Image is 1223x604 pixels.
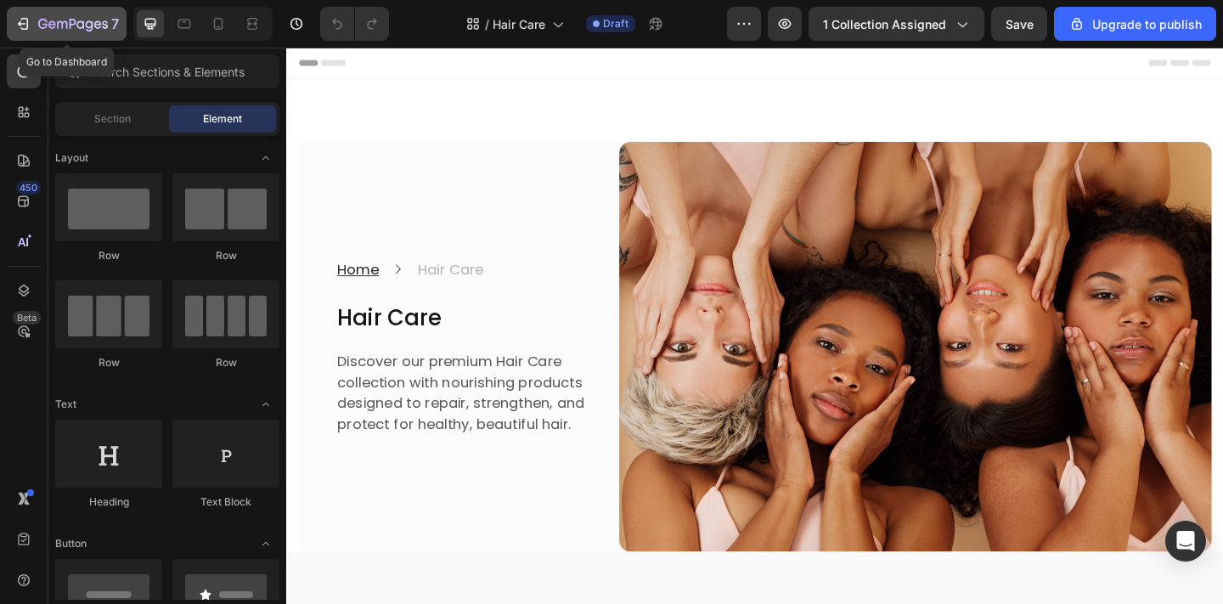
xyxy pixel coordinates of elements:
[55,355,162,370] div: Row
[1068,15,1202,33] div: Upgrade to publish
[172,248,279,263] div: Row
[55,150,88,166] span: Layout
[362,103,1006,549] img: Alt Image
[493,15,545,33] span: Hair Care
[55,248,162,263] div: Row
[286,48,1223,604] iframe: Design area
[823,15,946,33] span: 1 collection assigned
[55,54,279,88] input: Search Sections & Elements
[320,7,389,41] div: Undo/Redo
[991,7,1047,41] button: Save
[55,494,162,510] div: Heading
[1165,521,1206,562] div: Open Intercom Messenger
[809,7,984,41] button: 1 collection assigned
[252,391,279,418] span: Toggle open
[94,111,131,127] span: Section
[252,144,279,172] span: Toggle open
[1006,17,1034,31] span: Save
[172,494,279,510] div: Text Block
[55,397,76,412] span: Text
[1054,7,1216,41] button: Upgrade to publish
[203,111,242,127] span: Element
[485,15,489,33] span: /
[603,16,628,31] span: Draft
[252,530,279,557] span: Toggle open
[111,14,119,34] p: 7
[172,355,279,370] div: Row
[16,181,41,195] div: 450
[7,7,127,41] button: 7
[13,311,41,325] div: Beta
[55,536,87,551] span: Button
